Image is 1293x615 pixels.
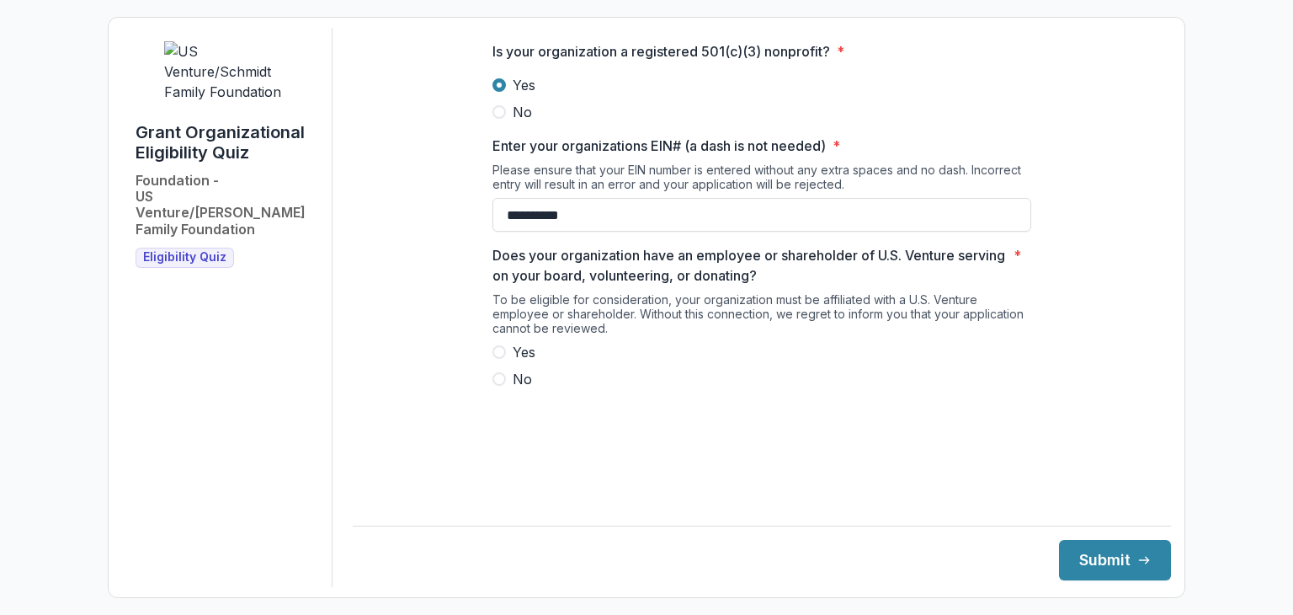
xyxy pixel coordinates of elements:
span: Eligibility Quiz [143,250,226,265]
p: Enter your organizations EIN# (a dash is not needed) [492,136,826,156]
span: Yes [513,342,535,362]
h1: Grant Organizational Eligibility Quiz [136,122,318,163]
button: Submit [1059,540,1171,580]
p: Is your organization a registered 501(c)(3) nonprofit? [492,41,830,61]
span: Yes [513,75,535,95]
div: To be eligible for consideration, your organization must be affiliated with a U.S. Venture employ... [492,292,1031,342]
p: Does your organization have an employee or shareholder of U.S. Venture serving on your board, vol... [492,245,1007,286]
div: Please ensure that your EIN number is entered without any extra spaces and no dash. Incorrect ent... [492,163,1031,198]
span: No [513,369,532,389]
img: US Venture/Schmidt Family Foundation [164,41,290,102]
span: No [513,102,532,122]
h2: Foundation - US Venture/[PERSON_NAME] Family Foundation [136,173,318,238]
